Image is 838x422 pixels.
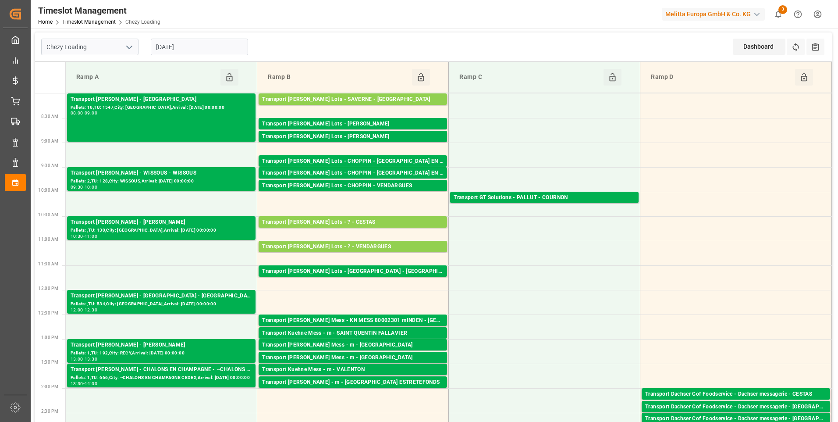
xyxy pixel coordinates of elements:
[71,218,252,227] div: Transport [PERSON_NAME] - [PERSON_NAME]
[262,341,444,350] div: Transport [PERSON_NAME] Mess - m - [GEOGRAPHIC_DATA]
[662,6,768,22] button: Melitta Europa GmbH & Co. KG
[262,218,444,227] div: Transport [PERSON_NAME] Lots - ? - CESTAS
[262,325,444,333] div: Pallets: 1,TU: ,City: [GEOGRAPHIC_DATA],Arrival: [DATE] 00:00:00
[71,357,83,361] div: 13:00
[262,129,444,136] div: Pallets: 24,TU: 1192,City: CARQUEFOU,Arrival: [DATE] 00:00:00
[262,178,444,185] div: Pallets: ,TU: 101,City: [GEOGRAPHIC_DATA],Arrival: [DATE] 00:00:00
[262,354,444,362] div: Transport [PERSON_NAME] Mess - m - [GEOGRAPHIC_DATA]
[645,390,827,399] div: Transport Dachser Cof Foodservice - Dachser messagerie - CESTAS
[71,300,252,308] div: Pallets: ,TU: 534,City: [GEOGRAPHIC_DATA],Arrival: [DATE] 00:00:00
[262,141,444,149] div: Pallets: ,TU: 296,City: CARQUEFOU,Arrival: [DATE] 00:00:00
[41,409,58,414] span: 2:30 PM
[71,104,252,111] div: Pallets: 16,TU: 1547,City: [GEOGRAPHIC_DATA],Arrival: [DATE] 00:00:00
[662,8,765,21] div: Melitta Europa GmbH & Co. KG
[71,178,252,185] div: Pallets: 2,TU: 128,City: WISSOUS,Arrival: [DATE] 00:00:00
[645,411,827,419] div: Pallets: ,TU: 10,City: [GEOGRAPHIC_DATA],Arrival: [DATE] 00:00:00
[73,69,220,86] div: Ramp A
[262,120,444,129] div: Transport [PERSON_NAME] Lots - [PERSON_NAME]
[262,190,444,198] div: Pallets: 11,TU: 476,City: [GEOGRAPHIC_DATA],Arrival: [DATE] 00:00:00
[454,193,635,202] div: Transport GT Solutions - PALLUT - COURNON
[647,69,795,86] div: Ramp D
[38,19,53,25] a: Home
[262,104,444,111] div: Pallets: 2,TU: ,City: SARREBOURG,Arrival: [DATE] 00:00:00
[41,163,58,168] span: 9:30 AM
[768,4,788,24] button: show 3 new notifications
[262,243,444,251] div: Transport [PERSON_NAME] Lots - ? - VENDARGUES
[85,357,97,361] div: 13:30
[262,166,444,173] div: Pallets: 10,TU: 98,City: [GEOGRAPHIC_DATA],Arrival: [DATE] 00:00:00
[38,286,58,291] span: 12:00 PM
[83,382,85,386] div: -
[454,202,635,210] div: Pallets: ,TU: 514,City: [GEOGRAPHIC_DATA],Arrival: [DATE] 00:00:00
[262,350,444,357] div: Pallets: 1,TU: 13,City: [GEOGRAPHIC_DATA],Arrival: [DATE] 00:00:00
[262,157,444,166] div: Transport [PERSON_NAME] Lots - CHOPPIN - [GEOGRAPHIC_DATA] EN [GEOGRAPHIC_DATA]
[38,188,58,193] span: 10:00 AM
[71,308,83,312] div: 12:00
[262,387,444,394] div: Pallets: 1,TU: 64,City: [GEOGRAPHIC_DATA] ESTRETEFONDS,Arrival: [DATE] 00:00:00
[71,292,252,300] div: Transport [PERSON_NAME] - [GEOGRAPHIC_DATA] - [GEOGRAPHIC_DATA]
[262,132,444,141] div: Transport [PERSON_NAME] Lots - [PERSON_NAME]
[83,185,85,189] div: -
[71,111,83,115] div: 08:00
[262,276,444,283] div: Pallets: ,TU: 157,City: [GEOGRAPHIC_DATA],Arrival: [DATE] 00:00:00
[262,316,444,325] div: Transport [PERSON_NAME] Mess - KN MESS 80002301 mINDEN - [GEOGRAPHIC_DATA]
[645,403,827,411] div: Transport Dachser Cof Foodservice - Dachser messagerie - [GEOGRAPHIC_DATA]
[262,182,444,190] div: Transport [PERSON_NAME] Lots - CHOPPIN - VENDARGUES
[262,227,444,234] div: Pallets: 3,TU: 206,City: [GEOGRAPHIC_DATA],Arrival: [DATE] 00:00:00
[41,360,58,365] span: 1:30 PM
[71,374,252,382] div: Pallets: 1,TU: 666,City: ~CHALONS EN CHAMPAGNE CEDEX,Arrival: [DATE] 00:00:00
[71,350,252,357] div: Pallets: 1,TU: 192,City: RECY,Arrival: [DATE] 00:00:00
[262,267,444,276] div: Transport [PERSON_NAME] Lots - [GEOGRAPHIC_DATA] - [GEOGRAPHIC_DATA]
[41,384,58,389] span: 2:00 PM
[122,40,135,54] button: open menu
[262,169,444,178] div: Transport [PERSON_NAME] Lots - CHOPPIN - [GEOGRAPHIC_DATA] EN [GEOGRAPHIC_DATA]
[71,185,83,189] div: 09:30
[41,114,58,119] span: 8:30 AM
[41,335,58,340] span: 1:00 PM
[83,308,85,312] div: -
[71,365,252,374] div: Transport [PERSON_NAME] - CHALONS EN CHAMPAGNE - ~CHALONS EN CHAMPAGNE CEDEX
[85,185,97,189] div: 10:00
[38,311,58,315] span: 12:30 PM
[778,5,787,14] span: 3
[85,234,97,238] div: 11:00
[38,4,160,17] div: Timeslot Management
[262,338,444,345] div: Pallets: 1,TU: 16,City: [GEOGRAPHIC_DATA][PERSON_NAME],Arrival: [DATE] 00:00:00
[85,308,97,312] div: 12:30
[38,212,58,217] span: 10:30 AM
[71,227,252,234] div: Pallets: ,TU: 130,City: [GEOGRAPHIC_DATA],Arrival: [DATE] 00:00:00
[71,234,83,238] div: 10:30
[262,378,444,387] div: Transport [PERSON_NAME] - m - [GEOGRAPHIC_DATA] ESTRETEFONDS
[83,234,85,238] div: -
[83,357,85,361] div: -
[262,251,444,259] div: Pallets: 17,TU: 544,City: [GEOGRAPHIC_DATA],Arrival: [DATE] 00:00:00
[62,19,116,25] a: Timeslot Management
[788,4,808,24] button: Help Center
[262,374,444,382] div: Pallets: 1,TU: 14,City: [GEOGRAPHIC_DATA],Arrival: [DATE] 00:00:00
[85,111,97,115] div: 09:00
[71,382,83,386] div: 13:30
[41,39,138,55] input: Type to search/select
[71,341,252,350] div: Transport [PERSON_NAME] - [PERSON_NAME]
[38,261,58,266] span: 11:30 AM
[38,237,58,242] span: 11:00 AM
[262,329,444,338] div: Transport Kuehne Mess - m - SAINT QUENTIN FALLAVIER
[262,362,444,370] div: Pallets: ,TU: 17,City: [GEOGRAPHIC_DATA],Arrival: [DATE] 00:00:00
[151,39,248,55] input: DD-MM-YYYY
[71,95,252,104] div: Transport [PERSON_NAME] - [GEOGRAPHIC_DATA]
[71,169,252,178] div: Transport [PERSON_NAME] - WISSOUS - WISSOUS
[85,382,97,386] div: 14:00
[262,95,444,104] div: Transport [PERSON_NAME] Lots - SAVERNE - [GEOGRAPHIC_DATA]
[41,139,58,143] span: 9:00 AM
[264,69,412,86] div: Ramp B
[645,399,827,406] div: Pallets: 3,TU: ,City: CESTAS,Arrival: [DATE] 00:00:00
[262,365,444,374] div: Transport Kuehne Mess - m - VALENTON
[456,69,604,86] div: Ramp C
[733,39,785,55] div: Dashboard
[83,111,85,115] div: -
